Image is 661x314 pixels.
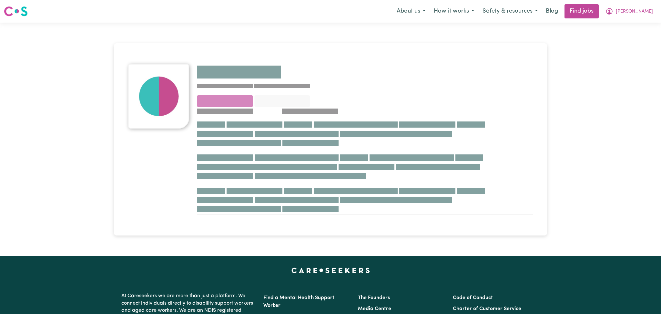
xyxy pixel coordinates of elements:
button: Safety & resources [478,5,542,18]
a: Find a Mental Health Support Worker [263,295,334,308]
button: My Account [601,5,657,18]
span: [PERSON_NAME] [616,8,653,15]
button: About us [392,5,430,18]
img: Careseekers logo [4,5,28,17]
a: Blog [542,4,562,18]
button: How it works [430,5,478,18]
a: Careseekers home page [291,268,370,273]
a: Code of Conduct [453,295,493,300]
a: The Founders [358,295,390,300]
a: Charter of Customer Service [453,306,521,311]
a: Careseekers logo [4,4,28,19]
a: Find jobs [564,4,599,18]
a: Media Centre [358,306,391,311]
